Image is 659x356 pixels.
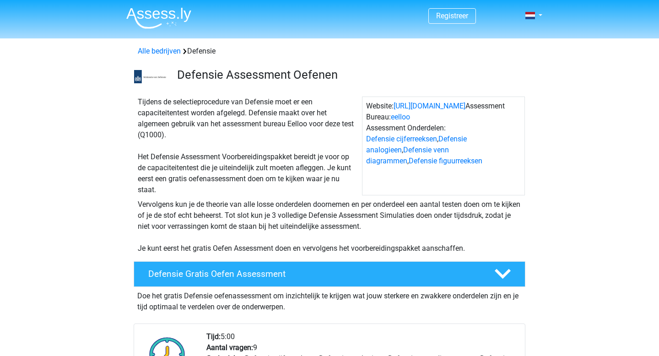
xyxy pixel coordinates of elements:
a: Alle bedrijven [138,47,181,55]
a: eelloo [391,113,410,121]
img: Assessly [126,7,191,29]
b: Tijd: [206,332,221,341]
a: Defensie analogieen [366,135,467,154]
div: Defensie [134,46,525,57]
a: Defensie figuurreeksen [409,156,482,165]
a: [URL][DOMAIN_NAME] [394,102,465,110]
div: Doe het gratis Defensie oefenassessment om inzichtelijk te krijgen wat jouw sterkere en zwakkere ... [134,287,525,313]
div: Website: Assessment Bureau: Assessment Onderdelen: , , , [362,97,525,195]
a: Registreer [436,11,468,20]
a: Defensie Gratis Oefen Assessment [130,261,529,287]
a: Defensie venn diagrammen [366,146,449,165]
h3: Defensie Assessment Oefenen [177,68,518,82]
b: Aantal vragen: [206,343,253,352]
div: Tijdens de selectieprocedure van Defensie moet er een capaciteitentest worden afgelegd. Defensie ... [134,97,362,195]
a: Defensie cijferreeksen [366,135,437,143]
h4: Defensie Gratis Oefen Assessment [148,269,480,279]
div: Vervolgens kun je de theorie van alle losse onderdelen doornemen en per onderdeel een aantal test... [134,199,525,254]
